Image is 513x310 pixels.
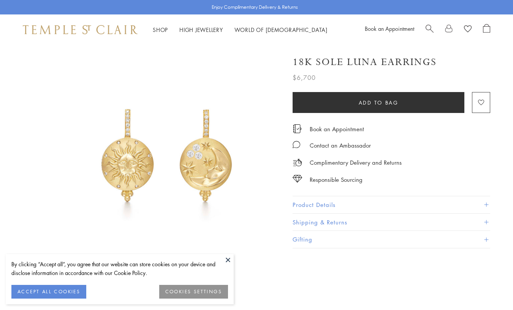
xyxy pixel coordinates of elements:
[293,73,316,83] span: $6,700
[49,45,281,277] img: 18K Sole Luna Earrings
[359,99,399,107] span: Add to bag
[11,285,86,299] button: ACCEPT ALL COOKIES
[212,3,298,11] p: Enjoy Complimentary Delivery & Returns
[153,25,328,35] nav: Main navigation
[159,285,228,299] button: COOKIES SETTINGS
[293,141,300,148] img: MessageIcon-01_2.svg
[293,124,302,133] img: icon_appointment.svg
[310,125,364,133] a: Book an Appointment
[293,92,464,113] button: Add to bag
[310,175,363,184] div: Responsible Sourcing
[310,158,402,167] p: Complimentary Delivery and Returns
[310,141,371,150] div: Contact an Ambassador
[153,26,168,33] a: ShopShop
[179,26,223,33] a: High JewelleryHigh Jewellery
[293,196,490,213] button: Product Details
[365,25,414,32] a: Book an Appointment
[475,274,505,302] iframe: Gorgias live chat messenger
[426,24,434,35] a: Search
[483,24,490,35] a: Open Shopping Bag
[464,24,472,35] a: View Wishlist
[293,56,437,69] h1: 18K Sole Luna Earrings
[23,25,138,34] img: Temple St. Clair
[293,231,490,248] button: Gifting
[293,158,302,167] img: icon_delivery.svg
[234,26,328,33] a: World of [DEMOGRAPHIC_DATA]World of [DEMOGRAPHIC_DATA]
[293,175,302,183] img: icon_sourcing.svg
[11,260,228,277] div: By clicking “Accept all”, you agree that our website can store cookies on your device and disclos...
[293,214,490,231] button: Shipping & Returns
